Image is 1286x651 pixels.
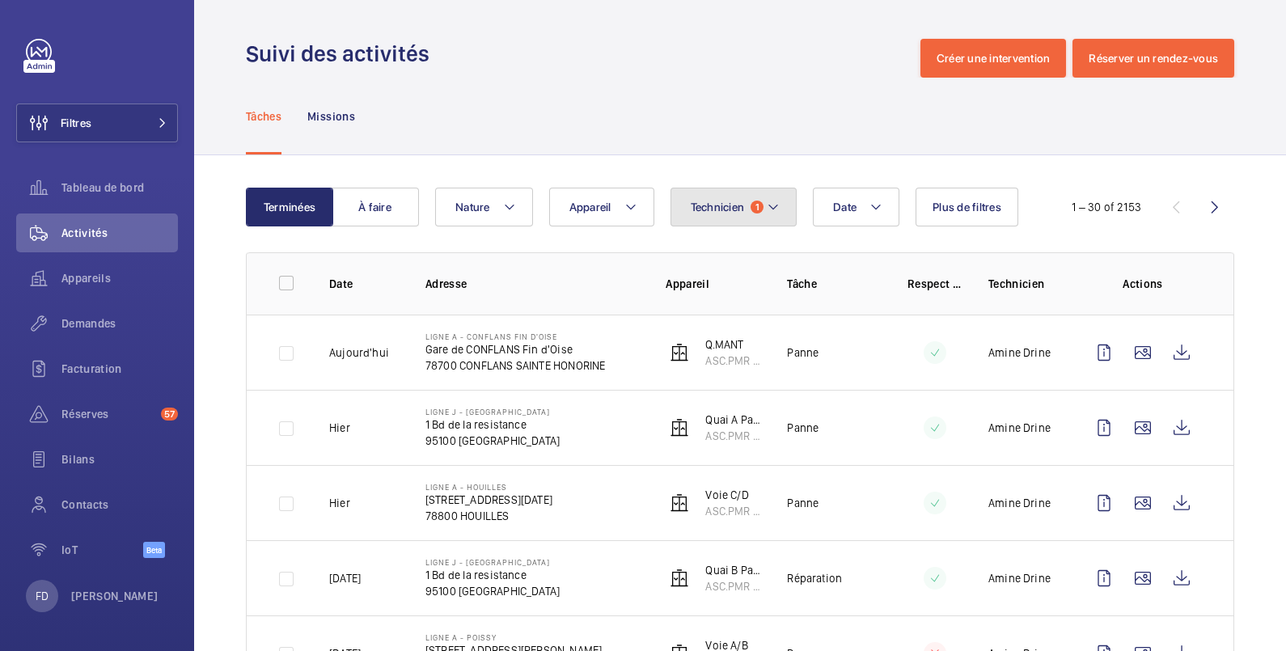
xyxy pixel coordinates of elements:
button: Appareil [549,188,654,226]
p: Q.MANT [705,336,761,353]
p: FD [36,588,49,604]
p: Panne [787,345,819,361]
span: Tableau de bord [61,180,178,196]
p: Actions [1085,276,1201,292]
p: Hier [329,495,350,511]
img: elevator.svg [670,569,689,588]
img: elevator.svg [670,418,689,438]
p: 1 Bd de la resistance [425,567,560,583]
span: IoT [61,542,143,558]
p: Date [329,276,400,292]
img: elevator.svg [670,493,689,513]
p: Panne [787,495,819,511]
p: Quai A Passerelle [705,412,761,428]
p: Adresse [425,276,640,292]
p: Tâches [246,108,281,125]
button: Date [813,188,899,226]
p: Ligne A - HOUILLES [425,482,552,492]
button: Plus de filtres [916,188,1018,226]
p: Missions [307,108,355,125]
span: Technicien [691,201,745,213]
p: [DATE] [329,570,361,586]
span: Bilans [61,451,178,467]
button: Technicien1 [670,188,797,226]
p: Ligne A - CONFLANS FIN D'OISE [425,332,605,341]
span: Contacts [61,497,178,513]
button: Terminées [246,188,333,226]
h1: Suivi des activités [246,39,439,69]
p: Ligne J - [GEOGRAPHIC_DATA] [425,407,560,416]
p: ASC.PMR 3516 [705,578,761,594]
button: Filtres [16,104,178,142]
p: ASC.PMR 3101 [705,503,761,519]
p: ASC.PMR 3565 [705,353,761,369]
span: Nature [455,201,490,213]
span: Réserves [61,406,154,422]
p: Réparation [787,570,842,586]
p: Gare de CONFLANS Fin d'Oise [425,341,605,357]
span: Appareils [61,270,178,286]
p: 95100 [GEOGRAPHIC_DATA] [425,583,560,599]
button: Nature [435,188,533,226]
span: 1 [751,201,764,213]
span: Demandes [61,315,178,332]
span: Activités [61,225,178,241]
p: Ligne J - [GEOGRAPHIC_DATA] [425,557,560,567]
span: Date [833,201,857,213]
button: À faire [332,188,419,226]
span: 57 [161,408,178,421]
p: Panne [787,420,819,436]
p: Ligne A - POISSY [425,632,602,642]
p: Tâche [787,276,882,292]
p: Appareil [666,276,761,292]
p: Amine Drine [988,570,1051,586]
span: Facturation [61,361,178,377]
p: Hier [329,420,350,436]
p: 95100 [GEOGRAPHIC_DATA] [425,433,560,449]
img: elevator.svg [670,343,689,362]
p: Aujourd'hui [329,345,389,361]
div: 1 – 30 of 2153 [1072,199,1141,215]
span: Plus de filtres [933,201,1001,213]
p: Quai B Passerelle [705,562,761,578]
p: Voie C/D [705,487,761,503]
p: Amine Drine [988,495,1051,511]
p: Technicien [988,276,1059,292]
p: [STREET_ADDRESS][DATE] [425,492,552,508]
p: 1 Bd de la resistance [425,416,560,433]
p: Amine Drine [988,420,1051,436]
button: Réserver un rendez-vous [1072,39,1234,78]
p: Amine Drine [988,345,1051,361]
p: [PERSON_NAME] [71,588,159,604]
button: Créer une intervention [920,39,1067,78]
span: Beta [143,542,165,558]
p: Respect délai [907,276,962,292]
span: Appareil [569,201,611,213]
span: Filtres [61,115,91,131]
p: ASC.PMR 3515 [705,428,761,444]
p: 78800 HOUILLES [425,508,552,524]
p: 78700 CONFLANS SAINTE HONORINE [425,357,605,374]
